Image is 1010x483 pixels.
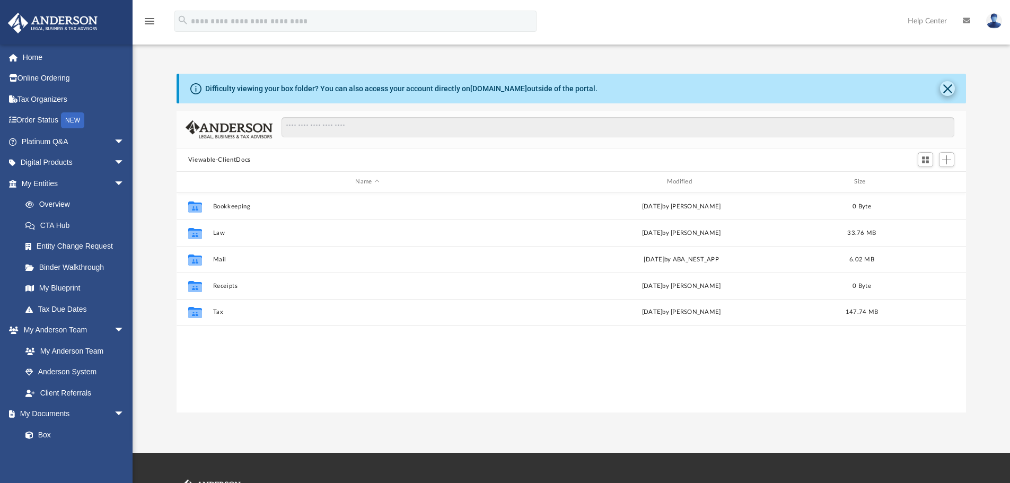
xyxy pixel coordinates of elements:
a: My Documentsarrow_drop_down [7,403,135,425]
span: arrow_drop_down [114,173,135,195]
a: Digital Productsarrow_drop_down [7,152,140,173]
a: Box [15,424,130,445]
a: menu [143,20,156,28]
div: [DATE] by ABA_NEST_APP [526,254,836,264]
img: Anderson Advisors Platinum Portal [5,13,101,33]
button: Switch to Grid View [918,152,934,167]
button: Tax [213,309,522,315]
button: Add [939,152,955,167]
span: 0 Byte [853,283,871,288]
input: Search files and folders [282,117,954,137]
a: My Blueprint [15,278,135,299]
span: 33.76 MB [847,230,876,235]
div: id [181,177,208,187]
a: Meeting Minutes [15,445,135,467]
div: [DATE] by [PERSON_NAME] [526,228,836,238]
span: 147.74 MB [846,309,878,315]
a: Entity Change Request [15,236,140,257]
span: 6.02 MB [849,256,874,262]
span: 0 Byte [853,203,871,209]
a: Client Referrals [15,382,135,403]
button: Close [940,81,955,96]
a: My Entitiesarrow_drop_down [7,173,140,194]
a: CTA Hub [15,215,140,236]
button: Bookkeeping [213,203,522,210]
div: Modified [526,177,836,187]
a: Binder Walkthrough [15,257,140,278]
button: Mail [213,256,522,263]
i: menu [143,15,156,28]
div: [DATE] by [PERSON_NAME] [526,201,836,211]
a: My Anderson Team [15,340,130,362]
button: Law [213,230,522,236]
span: arrow_drop_down [114,403,135,425]
a: Tax Organizers [7,89,140,110]
a: [DOMAIN_NAME] [470,84,527,93]
span: arrow_drop_down [114,320,135,341]
span: arrow_drop_down [114,131,135,153]
a: Home [7,47,140,68]
a: Anderson System [15,362,135,383]
a: Online Ordering [7,68,140,89]
i: search [177,14,189,26]
div: Name [212,177,522,187]
div: grid [177,193,967,412]
span: arrow_drop_down [114,152,135,174]
button: Receipts [213,283,522,289]
a: Platinum Q&Aarrow_drop_down [7,131,140,152]
button: Viewable-ClientDocs [188,155,251,165]
div: Size [840,177,883,187]
a: My Anderson Teamarrow_drop_down [7,320,135,341]
a: Order StatusNEW [7,110,140,131]
div: NEW [61,112,84,128]
img: User Pic [986,13,1002,29]
div: [DATE] by [PERSON_NAME] [526,308,836,317]
div: id [888,177,962,187]
a: Tax Due Dates [15,298,140,320]
a: Overview [15,194,140,215]
div: Difficulty viewing your box folder? You can also access your account directly on outside of the p... [205,83,598,94]
div: [DATE] by [PERSON_NAME] [526,281,836,291]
